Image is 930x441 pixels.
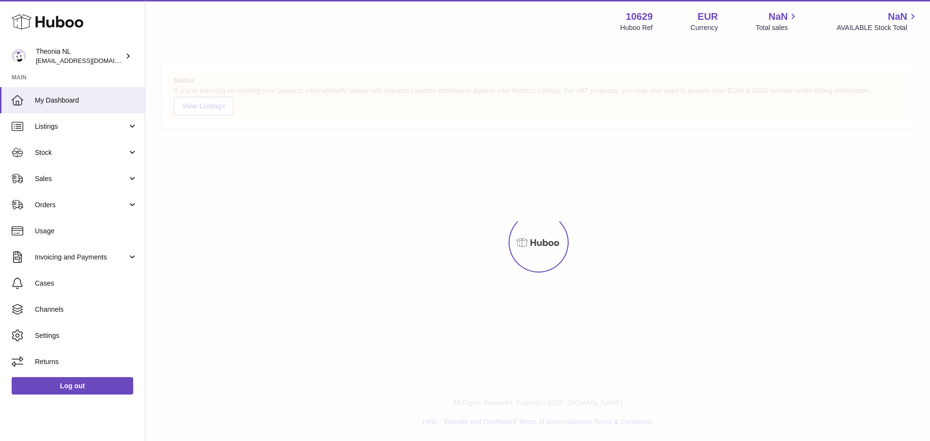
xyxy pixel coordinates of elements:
[35,122,127,131] span: Listings
[35,200,127,210] span: Orders
[35,253,127,262] span: Invoicing and Payments
[36,57,142,64] span: [EMAIL_ADDRESS][DOMAIN_NAME]
[626,10,653,23] strong: 10629
[35,305,138,314] span: Channels
[35,331,138,340] span: Settings
[620,23,653,32] div: Huboo Ref
[697,10,718,23] strong: EUR
[35,174,127,183] span: Sales
[35,357,138,366] span: Returns
[12,49,26,63] img: info@wholesomegoods.eu
[35,148,127,157] span: Stock
[35,96,138,105] span: My Dashboard
[691,23,718,32] div: Currency
[36,47,123,65] div: Theonia NL
[35,227,138,236] span: Usage
[12,377,133,395] a: Log out
[35,279,138,288] span: Cases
